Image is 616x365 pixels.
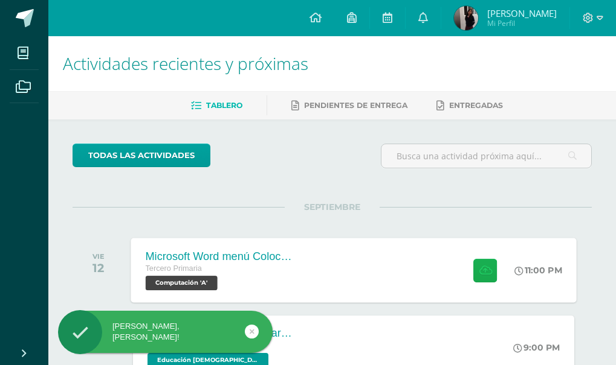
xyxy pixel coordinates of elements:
a: Pendientes de entrega [291,96,407,115]
div: VIE [92,252,105,261]
a: Entregadas [436,96,503,115]
span: Mi Perfil [487,18,557,28]
a: Tablero [191,96,242,115]
span: Computación 'A' [145,276,217,290]
span: Entregadas [449,101,503,110]
div: Microsoft Word menú Colocación de márgenes [145,250,291,262]
span: [PERSON_NAME] [487,7,557,19]
span: Tercero Primaria [145,264,201,273]
div: 11:00 PM [514,265,562,276]
span: SEPTIEMBRE [285,202,380,212]
span: Tablero [206,101,242,110]
a: todas las Actividades [73,144,210,167]
div: [PERSON_NAME], [PERSON_NAME]! [58,321,273,343]
div: 9:00 PM [513,342,560,353]
img: f6329c0fc7862b1d5eacb96c2d9e1b34.png [454,6,478,30]
input: Busca una actividad próxima aquí... [381,144,591,168]
span: Pendientes de entrega [304,101,407,110]
span: Actividades recientes y próximas [63,52,308,75]
div: 12 [92,261,105,275]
